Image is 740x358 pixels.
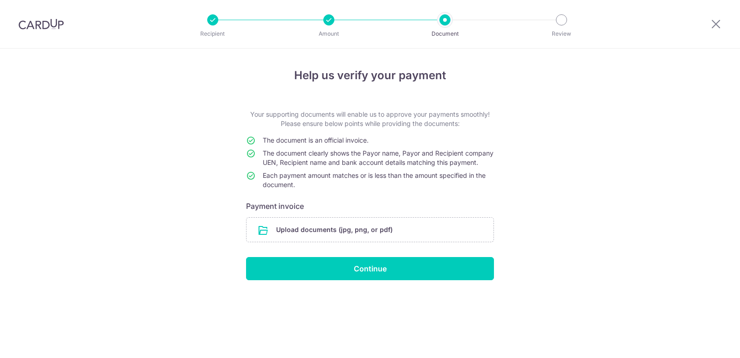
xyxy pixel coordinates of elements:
[246,67,494,84] h4: Help us verify your payment
[246,110,494,128] p: Your supporting documents will enable us to approve your payments smoothly! Please ensure below p...
[527,29,596,38] p: Review
[263,149,493,166] span: The document clearly shows the Payor name, Payor and Recipient company UEN, Recipient name and ba...
[246,217,494,242] div: Upload documents (jpg, png, or pdf)
[263,171,486,188] span: Each payment amount matches or is less than the amount specified in the document.
[246,201,494,212] h6: Payment invoice
[263,136,369,144] span: The document is an official invoice.
[680,330,731,353] iframe: Opens a widget where you can find more information
[18,19,64,30] img: CardUp
[411,29,479,38] p: Document
[246,257,494,280] input: Continue
[179,29,247,38] p: Recipient
[295,29,363,38] p: Amount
